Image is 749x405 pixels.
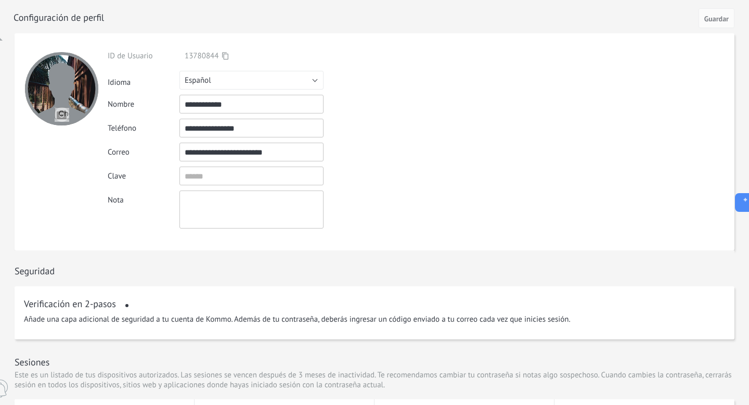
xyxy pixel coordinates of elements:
[15,265,55,277] h1: Seguridad
[24,300,116,308] h1: Verificación en 2-pasos
[24,314,571,324] span: Añade una capa adicional de seguridad a tu cuenta de Kommo. Además de tu contraseña, deberás ingr...
[108,147,179,157] div: Correo
[108,191,179,205] div: Nota
[15,370,734,390] p: Este es un listado de tus dispositivos autorizados. Las sesiones se vencen después de 3 meses de ...
[185,75,211,85] span: Español
[699,8,734,28] button: Guardar
[108,171,179,181] div: Clave
[108,123,179,133] div: Teléfono
[108,73,179,87] div: Idioma
[108,99,179,109] div: Nombre
[15,356,49,368] h1: Sesiones
[185,51,218,61] span: 13780844
[179,71,324,90] button: Español
[108,51,179,61] div: ID de Usuario
[704,15,729,22] span: Guardar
